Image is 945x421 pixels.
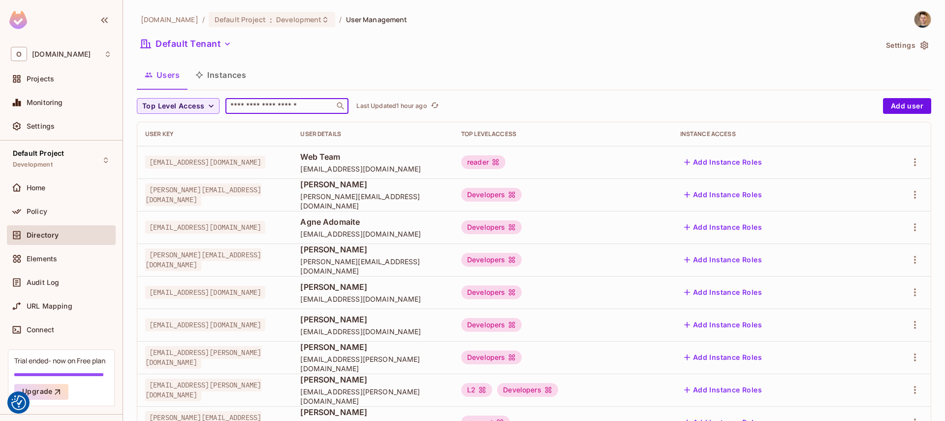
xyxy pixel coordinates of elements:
[300,387,445,406] span: [EMAIL_ADDRESS][PERSON_NAME][DOMAIN_NAME]
[680,382,766,398] button: Add Instance Roles
[300,164,445,174] span: [EMAIL_ADDRESS][DOMAIN_NAME]
[188,63,254,87] button: Instances
[300,374,445,385] span: [PERSON_NAME]
[680,284,766,300] button: Add Instance Roles
[300,257,445,276] span: [PERSON_NAME][EMAIL_ADDRESS][DOMAIN_NAME]
[431,101,439,111] span: refresh
[27,75,54,83] span: Projects
[27,255,57,263] span: Elements
[9,11,27,29] img: SReyMgAAAABJRU5ErkJggg==
[300,192,445,210] span: [PERSON_NAME][EMAIL_ADDRESS][DOMAIN_NAME]
[300,179,445,190] span: [PERSON_NAME]
[14,356,105,365] div: Trial ended- now on Free plan
[27,326,54,334] span: Connect
[11,395,26,410] img: Revisit consent button
[461,220,522,234] div: Developers
[202,15,205,24] li: /
[680,350,766,365] button: Add Instance Roles
[137,36,235,52] button: Default Tenant
[145,379,261,401] span: [EMAIL_ADDRESS][PERSON_NAME][DOMAIN_NAME]
[300,407,445,418] span: [PERSON_NAME]
[680,154,766,170] button: Add Instance Roles
[300,327,445,336] span: [EMAIL_ADDRESS][DOMAIN_NAME]
[346,15,408,24] span: User Management
[461,351,522,364] div: Developers
[497,383,558,397] div: Developers
[145,346,261,369] span: [EMAIL_ADDRESS][PERSON_NAME][DOMAIN_NAME]
[27,99,63,106] span: Monitoring
[145,130,284,138] div: User Key
[339,15,342,24] li: /
[27,208,47,215] span: Policy
[215,15,266,24] span: Default Project
[137,63,188,87] button: Users
[145,248,261,271] span: [PERSON_NAME][EMAIL_ADDRESS][DOMAIN_NAME]
[27,231,59,239] span: Directory
[300,281,445,292] span: [PERSON_NAME]
[269,16,273,24] span: :
[356,102,427,110] p: Last Updated 1 hour ago
[300,294,445,304] span: [EMAIL_ADDRESS][DOMAIN_NAME]
[11,47,27,61] span: O
[145,156,265,169] span: [EMAIL_ADDRESS][DOMAIN_NAME]
[142,100,204,112] span: Top Level Access
[882,37,931,53] button: Settings
[300,130,445,138] div: User Details
[914,11,931,28] img: Rokas Ulys
[883,98,931,114] button: Add user
[300,354,445,373] span: [EMAIL_ADDRESS][PERSON_NAME][DOMAIN_NAME]
[461,383,492,397] div: L2
[300,244,445,255] span: [PERSON_NAME]
[27,302,72,310] span: URL Mapping
[27,184,46,192] span: Home
[461,188,522,202] div: Developers
[276,15,321,24] span: Development
[461,253,522,267] div: Developers
[300,151,445,162] span: Web Team
[461,318,522,332] div: Developers
[680,130,862,138] div: Instance Access
[27,122,55,130] span: Settings
[13,149,64,157] span: Default Project
[27,279,59,286] span: Audit Log
[32,50,91,58] span: Workspace: oxylabs.io
[145,318,265,331] span: [EMAIL_ADDRESS][DOMAIN_NAME]
[141,15,198,24] span: the active workspace
[680,219,766,235] button: Add Instance Roles
[461,155,505,169] div: reader
[137,98,220,114] button: Top Level Access
[300,342,445,352] span: [PERSON_NAME]
[145,286,265,299] span: [EMAIL_ADDRESS][DOMAIN_NAME]
[680,187,766,203] button: Add Instance Roles
[11,395,26,410] button: Consent Preferences
[300,314,445,325] span: [PERSON_NAME]
[13,161,53,169] span: Development
[300,229,445,239] span: [EMAIL_ADDRESS][DOMAIN_NAME]
[300,216,445,227] span: Agne Adomaite
[145,183,261,206] span: [PERSON_NAME][EMAIL_ADDRESS][DOMAIN_NAME]
[680,252,766,268] button: Add Instance Roles
[461,130,664,138] div: Top Level Access
[145,221,265,234] span: [EMAIL_ADDRESS][DOMAIN_NAME]
[680,317,766,333] button: Add Instance Roles
[427,100,441,112] span: Click to refresh data
[461,285,522,299] div: Developers
[429,100,441,112] button: refresh
[14,384,68,400] button: Upgrade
